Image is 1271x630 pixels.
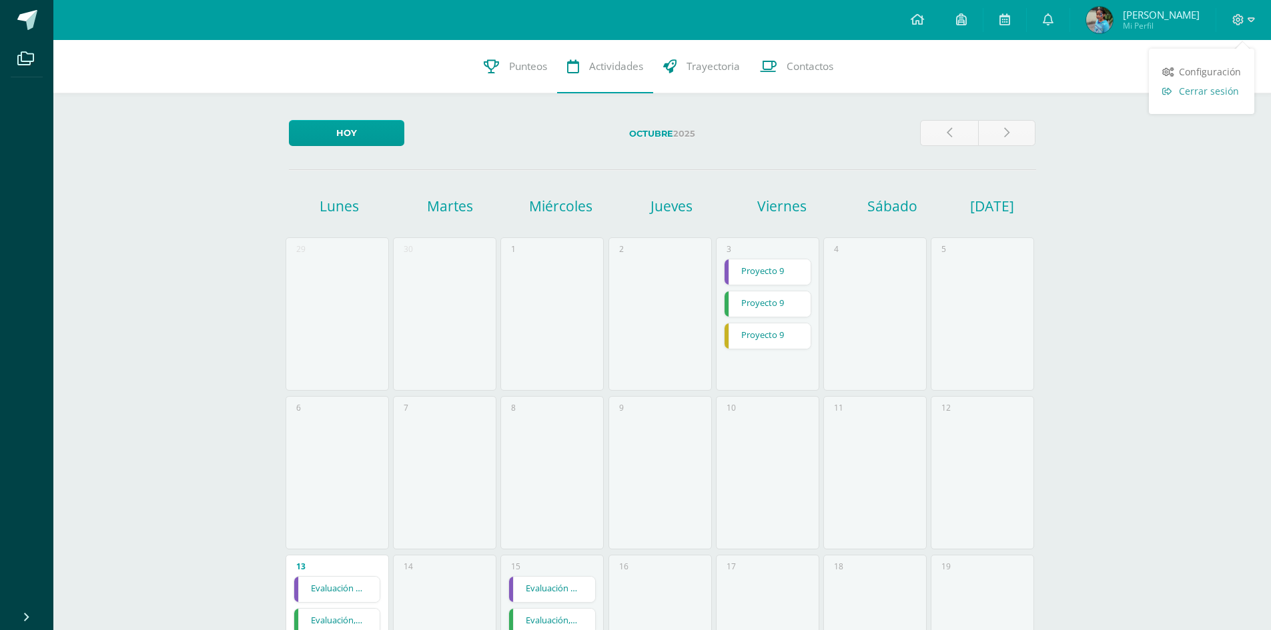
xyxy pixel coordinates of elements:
span: [PERSON_NAME] [1123,8,1200,21]
span: Cerrar sesión [1179,85,1239,97]
a: Proyecto 9 [725,323,811,349]
div: 8 [511,402,516,413]
span: Trayectoria [687,59,740,73]
h1: Sábado [839,197,946,215]
div: 12 [941,402,951,413]
a: Hoy [289,120,404,146]
h1: Jueves [618,197,725,215]
a: Punteos [474,40,557,93]
div: 11 [834,402,843,413]
a: Cerrar sesión [1149,81,1254,101]
div: 6 [296,402,301,413]
img: 54f2d3d58e14b06f43622d97aa90b093.png [1086,7,1113,33]
div: 30 [404,243,413,255]
a: Proyecto 9 [725,291,811,317]
div: Proyecto 9 | Tarea [724,323,811,349]
a: Actividades [557,40,653,93]
a: Evaluación final parte uno [294,577,380,602]
label: 2025 [415,120,909,147]
div: Evaluación final parte uno | Tarea [294,576,381,603]
div: 14 [404,561,413,572]
span: Actividades [589,59,643,73]
a: Proyecto 9 [725,259,811,285]
a: Trayectoria [653,40,750,93]
div: 29 [296,243,306,255]
div: 18 [834,561,843,572]
div: Proyecto 9 | Tarea [724,259,811,285]
div: 7 [404,402,408,413]
span: Contactos [787,59,833,73]
h1: Martes [397,197,504,215]
h1: Viernes [729,197,835,215]
div: 5 [941,243,946,255]
div: 4 [834,243,839,255]
div: 17 [727,561,736,572]
h1: Miércoles [507,197,614,215]
a: Contactos [750,40,843,93]
div: 15 [511,561,520,572]
div: 2 [619,243,624,255]
span: Punteos [509,59,547,73]
div: 9 [619,402,624,413]
div: 13 [296,561,306,572]
div: Proyecto 9 | Tarea [724,291,811,317]
a: Configuración [1149,62,1254,81]
div: 16 [619,561,628,572]
a: Evaluación final [509,577,595,602]
h1: [DATE] [970,197,987,215]
span: Configuración [1179,65,1241,78]
strong: Octubre [629,129,673,139]
span: Mi Perfil [1123,20,1200,31]
div: 10 [727,402,736,413]
div: Evaluación final | Tarea [508,576,596,603]
h1: Lunes [286,197,393,215]
div: 3 [727,243,731,255]
div: 1 [511,243,516,255]
div: 19 [941,561,951,572]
